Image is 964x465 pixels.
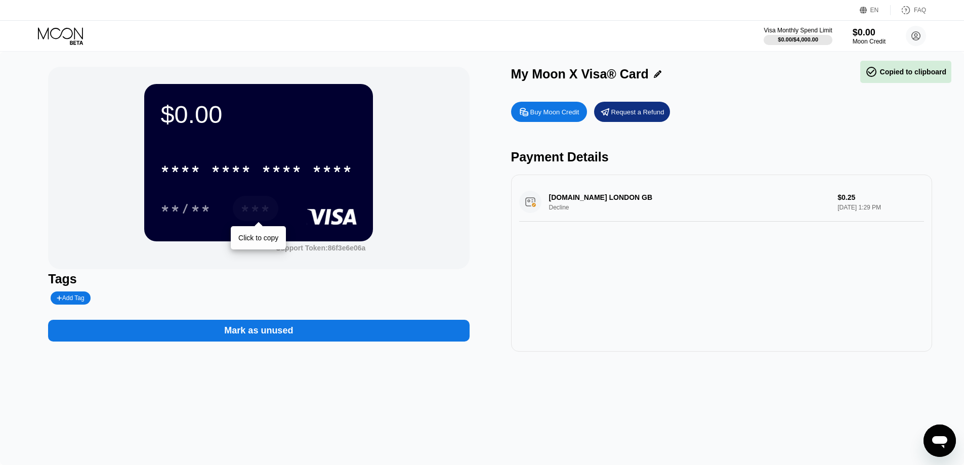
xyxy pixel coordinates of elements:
div: Request a Refund [594,102,670,122]
div: $0.00Moon Credit [853,27,886,45]
div: Mark as unused [48,310,469,342]
iframe: Button to launch messaging window [924,425,956,457]
div: $0.00 [853,27,886,38]
div: Click to copy [238,234,278,242]
div: Add Tag [57,294,84,302]
div: Tags [48,272,469,286]
div: Buy Moon Credit [530,108,579,116]
div: Add Tag [51,291,90,305]
div: EN [870,7,879,14]
div: Support Token: 86f3e6e06a [276,244,365,252]
div: Copied to clipboard [865,66,946,78]
span:  [865,66,877,78]
div: Moon Credit [853,38,886,45]
div: Mark as unused [224,325,293,336]
div: FAQ [891,5,926,15]
div: EN [860,5,891,15]
div: Payment Details [511,150,932,164]
div: Buy Moon Credit [511,102,587,122]
div: FAQ [914,7,926,14]
div: Visa Monthly Spend Limit [764,27,832,34]
div: My Moon X Visa® Card [511,67,649,81]
div: Support Token:86f3e6e06a [276,244,365,252]
div: Request a Refund [611,108,664,116]
div: $0.00 / $4,000.00 [778,36,818,43]
div: Visa Monthly Spend Limit$0.00/$4,000.00 [764,27,832,45]
div: $0.00 [160,100,357,129]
